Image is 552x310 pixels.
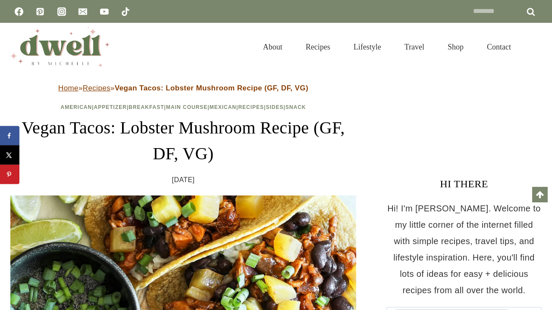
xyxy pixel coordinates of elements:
a: Recipes [83,84,110,92]
a: Appetizer [94,104,127,110]
span: » » [58,84,308,92]
a: Recipes [238,104,264,110]
span: | | | | | | | [61,104,306,110]
a: About [251,32,294,62]
a: Mexican [210,104,236,110]
img: DWELL by michelle [10,27,110,67]
nav: Primary Navigation [251,32,523,62]
a: Scroll to top [532,187,548,202]
a: Instagram [53,3,70,20]
a: Facebook [10,3,28,20]
a: Contact [475,32,523,62]
a: Travel [393,32,436,62]
a: TikTok [117,3,134,20]
time: [DATE] [172,174,195,186]
a: American [61,104,92,110]
p: Hi! I'm [PERSON_NAME]. Welcome to my little corner of the internet filled with simple recipes, tr... [386,200,542,298]
a: Lifestyle [342,32,393,62]
strong: Vegan Tacos: Lobster Mushroom Recipe (GF, DF, VG) [115,84,308,92]
a: Shop [436,32,475,62]
a: Sides [266,104,283,110]
a: Recipes [294,32,342,62]
a: Email [74,3,91,20]
button: View Search Form [527,40,542,54]
a: Pinterest [31,3,49,20]
h3: HI THERE [386,176,542,192]
a: Main Course [166,104,207,110]
a: Breakfast [129,104,164,110]
a: Home [58,84,78,92]
a: YouTube [96,3,113,20]
a: Snack [285,104,306,110]
h1: Vegan Tacos: Lobster Mushroom Recipe (GF, DF, VG) [10,115,356,167]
